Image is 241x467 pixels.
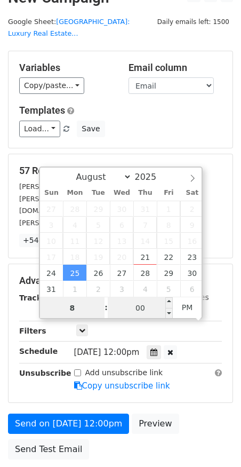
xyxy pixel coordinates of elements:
[132,172,170,182] input: Year
[133,189,157,196] span: Thu
[19,234,64,247] a: +54 more
[157,201,180,217] span: August 1, 2025
[86,265,110,281] span: August 26, 2025
[157,281,180,297] span: September 5, 2025
[108,297,173,319] input: Minute
[8,439,89,460] a: Send Test Email
[19,347,58,355] strong: Schedule
[180,249,204,265] span: August 23, 2025
[132,414,179,434] a: Preview
[8,18,130,38] a: [GEOGRAPHIC_DATA]: Luxury Real Estate...
[154,16,233,28] span: Daily emails left: 1500
[63,265,86,281] span: August 25, 2025
[86,281,110,297] span: September 2, 2025
[180,201,204,217] span: August 2, 2025
[77,121,105,137] button: Save
[154,18,233,26] a: Daily emails left: 1500
[19,77,84,94] a: Copy/paste...
[19,327,46,335] strong: Filters
[40,189,63,196] span: Sun
[167,292,208,303] label: UTM Codes
[86,189,110,196] span: Tue
[173,297,202,318] span: Click to toggle
[8,414,129,434] a: Send on [DATE] 12:00pm
[157,217,180,233] span: August 8, 2025
[110,265,133,281] span: August 27, 2025
[133,201,157,217] span: July 31, 2025
[86,201,110,217] span: July 29, 2025
[19,121,60,137] a: Load...
[133,249,157,265] span: August 21, 2025
[157,249,180,265] span: August 22, 2025
[19,275,222,287] h5: Advanced
[40,233,63,249] span: August 10, 2025
[86,249,110,265] span: August 19, 2025
[19,183,195,191] small: [PERSON_NAME][EMAIL_ADDRESS][DOMAIN_NAME]
[19,62,113,74] h5: Variables
[86,217,110,233] span: August 5, 2025
[63,217,86,233] span: August 4, 2025
[19,294,55,302] strong: Tracking
[110,249,133,265] span: August 20, 2025
[63,233,86,249] span: August 11, 2025
[86,233,110,249] span: August 12, 2025
[180,233,204,249] span: August 16, 2025
[110,217,133,233] span: August 6, 2025
[110,281,133,297] span: September 3, 2025
[63,249,86,265] span: August 18, 2025
[40,265,63,281] span: August 24, 2025
[40,249,63,265] span: August 17, 2025
[105,297,108,318] span: :
[63,281,86,297] span: September 1, 2025
[157,233,180,249] span: August 15, 2025
[19,165,222,177] h5: 57 Recipients
[19,195,194,215] small: [PERSON_NAME][EMAIL_ADDRESS][PERSON_NAME][DOMAIN_NAME]
[8,18,130,38] small: Google Sheet:
[133,217,157,233] span: August 7, 2025
[40,217,63,233] span: August 3, 2025
[110,233,133,249] span: August 13, 2025
[40,297,105,319] input: Hour
[133,265,157,281] span: August 28, 2025
[40,201,63,217] span: July 27, 2025
[74,381,170,391] a: Copy unsubscribe link
[188,416,241,467] iframe: Chat Widget
[110,201,133,217] span: July 30, 2025
[180,265,204,281] span: August 30, 2025
[40,281,63,297] span: August 31, 2025
[157,265,180,281] span: August 29, 2025
[180,189,204,196] span: Sat
[180,281,204,297] span: September 6, 2025
[85,367,163,378] label: Add unsubscribe link
[19,369,71,377] strong: Unsubscribe
[128,62,222,74] h5: Email column
[157,189,180,196] span: Fri
[19,219,195,227] small: [PERSON_NAME][EMAIL_ADDRESS][DOMAIN_NAME]
[133,281,157,297] span: September 4, 2025
[19,105,65,116] a: Templates
[133,233,157,249] span: August 14, 2025
[180,217,204,233] span: August 9, 2025
[63,201,86,217] span: July 28, 2025
[74,347,140,357] span: [DATE] 12:00pm
[110,189,133,196] span: Wed
[63,189,86,196] span: Mon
